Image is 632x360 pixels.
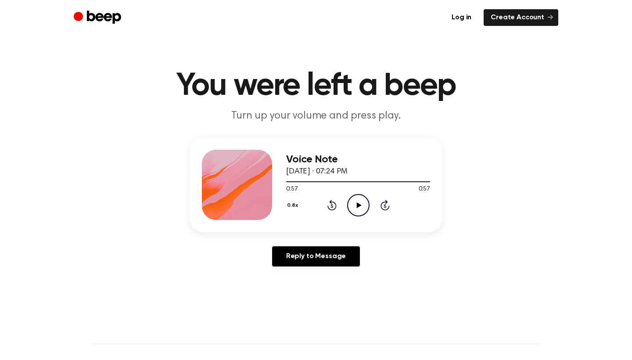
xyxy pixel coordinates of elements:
span: 0:57 [286,185,298,194]
h1: You were left a beep [91,70,541,102]
p: Turn up your volume and press play. [147,109,485,123]
a: Create Account [484,9,558,26]
span: [DATE] · 07:24 PM [286,168,348,176]
span: 0:57 [419,185,430,194]
a: Log in [445,9,478,26]
a: Reply to Message [272,246,360,266]
h3: Voice Note [286,154,430,166]
button: 0.8x [286,198,302,213]
a: Beep [74,9,123,26]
